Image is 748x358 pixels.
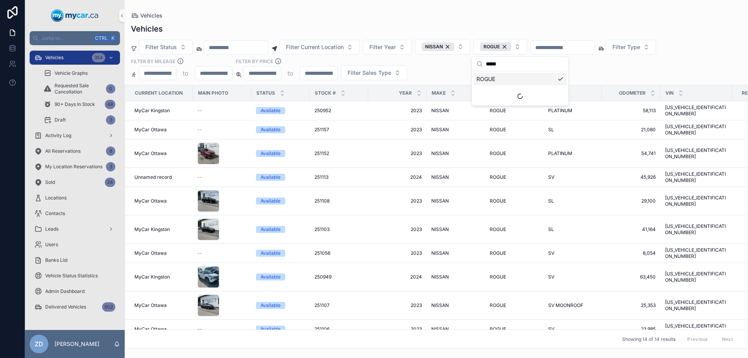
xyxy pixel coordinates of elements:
a: NISSAN [431,302,480,309]
a: Vehicles354 [30,51,120,65]
a: MyCar Ottawa [134,302,188,309]
span: NISSAN [431,127,449,133]
span: NISSAN [431,150,449,157]
span: NISSAN [431,302,449,309]
span: 41,164 [607,226,656,233]
span: 23,985 [607,326,656,332]
span: Main Photo [198,90,228,96]
a: Vehicle Graphs [39,66,120,80]
div: Available [261,150,280,157]
div: 3 [106,115,115,125]
div: Available [261,226,280,233]
div: Available [261,107,280,114]
span: K [110,35,116,41]
a: 54,741 [607,150,656,157]
a: Available [256,273,305,280]
a: 2023 [373,226,422,233]
a: 250952 [314,108,363,114]
a: SV MOONROOF [548,302,597,309]
a: ROGUE [490,274,539,280]
span: Filter Current Location [286,43,344,51]
span: VIN [665,90,674,96]
a: NISSAN [431,226,480,233]
label: Filter By Mileage [131,58,175,65]
p: to [183,69,189,78]
a: MyCar Ottawa [134,250,188,256]
a: 2023 [373,108,422,114]
span: ROGUE [490,250,506,256]
span: 2024 [373,274,422,280]
button: Unselect 12 [422,42,454,51]
a: SV [548,274,597,280]
a: Vehicles [131,12,162,19]
a: NISSAN [431,108,480,114]
a: NISSAN [431,150,480,157]
a: Requested Sale Cancellation0 [39,82,120,96]
a: Available [256,126,305,133]
span: 251157 [314,127,329,133]
span: ROGUE [490,198,506,204]
span: MyCar Kingston [134,108,170,114]
span: MyCar Kingston [134,226,170,233]
span: NISSAN [431,326,449,332]
a: Activity Log [30,129,120,143]
a: 63,450 [607,274,656,280]
span: Current Location [135,90,183,96]
span: -- [198,250,202,256]
span: Locations [45,195,67,201]
a: Users [30,238,120,252]
a: Sold24 [30,175,120,189]
a: [US_VEHICLE_IDENTIFICATION_NUMBER] [665,147,727,160]
span: Filter Year [369,43,396,51]
a: Available [256,226,305,233]
span: MyCar Ottawa [134,150,167,157]
a: 2023 [373,150,422,157]
span: Activity Log [45,132,71,139]
span: NISSAN [431,250,449,256]
span: 251056 [314,250,330,256]
a: -- [198,250,247,256]
a: NISSAN [431,198,480,204]
button: Select Button [139,40,193,55]
span: SV [548,326,554,332]
a: 8,054 [607,250,656,256]
span: Vehicles [45,55,64,61]
span: 58,113 [607,108,656,114]
span: MyCar Kingston [134,274,170,280]
span: SV [548,174,554,180]
a: [US_VEHICLE_IDENTIFICATION_NUMBER] [665,171,727,183]
span: SL [548,127,554,133]
a: -- [198,127,247,133]
a: -- [198,326,247,332]
div: 354 [92,53,105,62]
a: MyCar Ottawa [134,326,188,332]
span: ROGUE [490,174,506,180]
span: ZD [35,339,43,349]
a: Available [256,326,305,333]
span: Users [45,242,58,248]
a: 25,353 [607,302,656,309]
a: ROGUE [490,250,539,256]
span: ROGUE [483,44,500,50]
a: [US_VEHICLE_IDENTIFICATION_NUMBER] [665,223,727,236]
a: PLATINUM [548,150,597,157]
span: 2023 [373,198,422,204]
a: MyCar Ottawa [134,127,188,133]
a: 2023 [373,250,422,256]
a: 90+ Days In Stock48 [39,97,120,111]
a: ROGUE [490,127,539,133]
span: 2023 [373,302,422,309]
a: Available [256,150,305,157]
div: Available [261,126,280,133]
a: 21,080 [607,127,656,133]
span: MyCar Ottawa [134,250,167,256]
span: All Reservations [45,148,81,154]
span: NISSAN [431,108,449,114]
